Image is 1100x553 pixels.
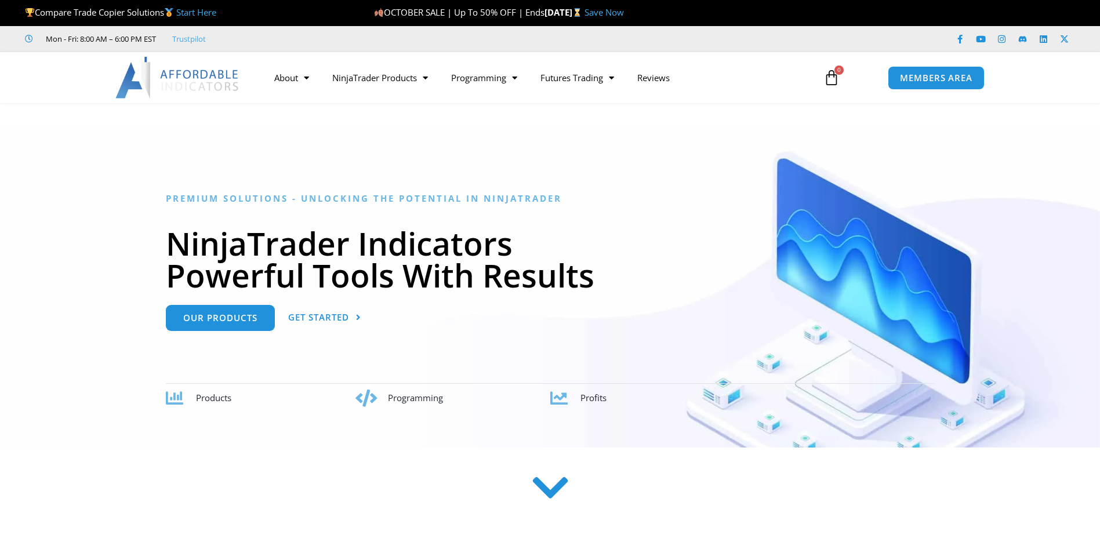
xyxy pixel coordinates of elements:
a: Futures Trading [529,64,626,91]
span: 0 [834,66,844,75]
a: Reviews [626,64,681,91]
nav: Menu [263,64,810,91]
span: Compare Trade Copier Solutions [25,6,216,18]
h1: NinjaTrader Indicators Powerful Tools With Results [166,227,934,291]
h6: Premium Solutions - Unlocking the Potential in NinjaTrader [166,193,934,204]
a: Programming [440,64,529,91]
span: Our Products [183,314,257,322]
a: Start Here [176,6,216,18]
span: Get Started [288,313,349,322]
span: Programming [388,392,443,403]
strong: [DATE] [544,6,585,18]
span: MEMBERS AREA [900,74,972,82]
img: 🍂 [375,8,383,17]
a: Trustpilot [172,32,206,46]
span: Products [196,392,231,403]
a: 0 [806,61,857,94]
a: Save Now [585,6,624,18]
img: LogoAI | Affordable Indicators – NinjaTrader [115,57,240,99]
img: 🥇 [165,8,173,17]
a: MEMBERS AREA [888,66,985,90]
a: About [263,64,321,91]
img: 🏆 [26,8,34,17]
img: ⌛ [573,8,582,17]
span: Mon - Fri: 8:00 AM – 6:00 PM EST [43,32,156,46]
a: Our Products [166,305,275,331]
span: OCTOBER SALE | Up To 50% OFF | Ends [374,6,544,18]
a: Get Started [288,305,361,331]
a: NinjaTrader Products [321,64,440,91]
span: Profits [580,392,607,403]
